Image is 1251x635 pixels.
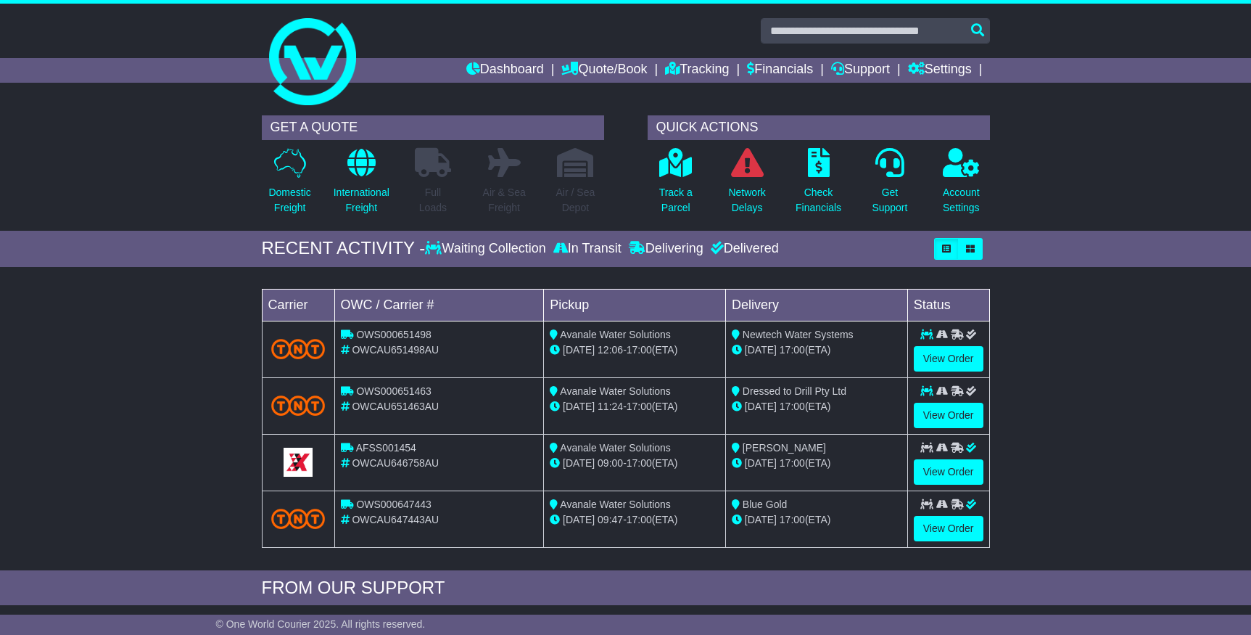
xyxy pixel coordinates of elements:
[871,147,908,224] a: GetSupport
[560,499,671,510] span: Avanale Water Solutions
[745,457,777,469] span: [DATE]
[352,401,439,412] span: OWCAU651463AU
[598,344,623,356] span: 12:06
[271,339,326,359] img: TNT_Domestic.png
[943,185,980,216] p: Account Settings
[356,385,432,397] span: OWS000651463
[732,456,901,471] div: (ETA)
[914,516,983,541] a: View Order
[780,514,805,525] span: 17:00
[908,58,972,83] a: Settings
[550,512,719,528] div: - (ETA)
[872,185,907,216] p: Get Support
[795,147,842,224] a: CheckFinancials
[268,147,311,224] a: DomesticFreight
[563,344,595,356] span: [DATE]
[598,514,623,525] span: 09:47
[356,499,432,510] span: OWS000647443
[333,147,390,224] a: InternationalFreight
[627,514,652,525] span: 17:00
[780,457,805,469] span: 17:00
[743,442,826,454] span: [PERSON_NAME]
[747,58,813,83] a: Financials
[914,459,983,485] a: View Order
[907,289,989,321] td: Status
[725,289,907,321] td: Delivery
[352,344,439,356] span: OWCAU651498AU
[216,618,426,630] span: © One World Courier 2025. All rights reserved.
[352,514,439,525] span: OWCAU647443AU
[780,401,805,412] span: 17:00
[356,329,432,340] span: OWS000651498
[732,343,901,358] div: (ETA)
[665,58,729,83] a: Tracking
[598,401,623,412] span: 11:24
[732,399,901,414] div: (ETA)
[262,289,334,321] td: Carrier
[262,578,990,599] div: FROM OUR SUPPORT
[743,499,787,510] span: Blue Gold
[561,58,647,83] a: Quote/Book
[483,185,526,216] p: Air & Sea Freight
[425,241,549,257] div: Waiting Collection
[560,329,671,340] span: Avanale Water Solutions
[743,329,854,340] span: Newtech Water Systems
[831,58,890,83] a: Support
[745,401,777,412] span: [DATE]
[352,457,439,469] span: OWCAU646758AU
[334,289,544,321] td: OWC / Carrier #
[627,457,652,469] span: 17:00
[914,403,983,428] a: View Order
[648,115,990,140] div: QUICK ACTIONS
[560,442,671,454] span: Avanale Water Solutions
[745,344,777,356] span: [DATE]
[732,512,901,528] div: (ETA)
[268,185,310,216] p: Domestic Freight
[563,401,595,412] span: [DATE]
[745,514,777,525] span: [DATE]
[550,456,719,471] div: - (ETA)
[544,289,726,321] td: Pickup
[556,185,595,216] p: Air / Sea Depot
[727,147,766,224] a: NetworkDelays
[560,385,671,397] span: Avanale Water Solutions
[550,343,719,358] div: - (ETA)
[271,509,326,528] img: TNT_Domestic.png
[942,147,980,224] a: AccountSettings
[466,58,544,83] a: Dashboard
[658,147,693,224] a: Track aParcel
[743,385,846,397] span: Dressed to Drill Pty Ltd
[415,185,451,216] p: Full Loads
[271,396,326,415] img: TNT_Domestic.png
[356,442,416,454] span: AFSS001454
[659,185,693,216] p: Track a Parcel
[334,185,389,216] p: International Freight
[707,241,779,257] div: Delivered
[563,514,595,525] span: [DATE]
[550,241,625,257] div: In Transit
[550,399,719,414] div: - (ETA)
[284,448,313,477] img: GetCarrierServiceLogo
[598,457,623,469] span: 09:00
[780,344,805,356] span: 17:00
[796,185,841,216] p: Check Financials
[262,238,426,259] div: RECENT ACTIVITY -
[627,344,652,356] span: 17:00
[262,115,604,140] div: GET A QUOTE
[625,241,707,257] div: Delivering
[563,457,595,469] span: [DATE]
[627,401,652,412] span: 17:00
[914,346,983,372] a: View Order
[728,185,765,216] p: Network Delays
